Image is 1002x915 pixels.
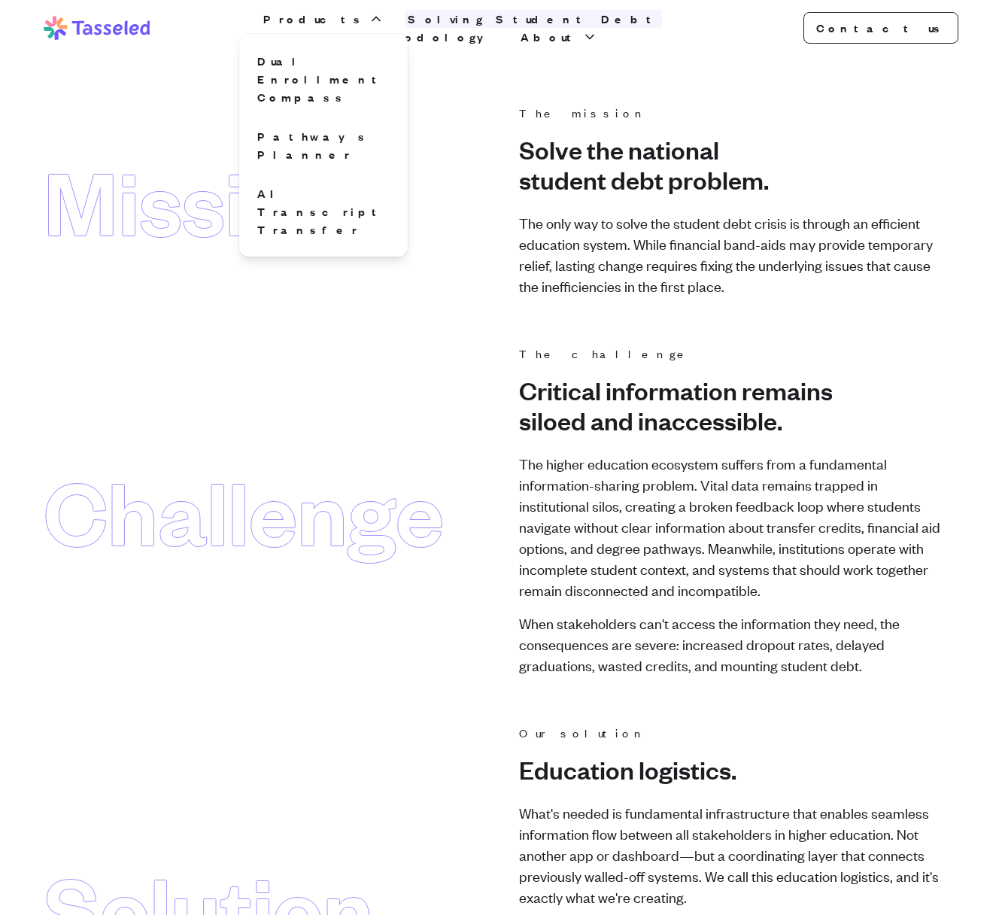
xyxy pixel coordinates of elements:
[44,152,346,248] div: Mission
[521,28,579,46] span: About
[519,375,940,435] h3: Critical information remains
[519,453,940,600] p: The higher education ecosystem suffers from a fundamental information-sharing problem. Vital data...
[251,178,396,245] a: AI Transcript Transfer
[519,104,940,122] h2: The mission
[519,134,940,194] h3: Solve the national
[519,724,940,742] h2: Our solution
[519,613,940,676] p: When stakeholders can't access the information they need, the consequences are severe: increased ...
[518,28,600,46] button: About
[803,12,958,44] a: Contact us
[251,46,396,112] a: Dual Enrollment Compass
[519,164,940,194] span: student debt problem.
[519,405,940,435] span: siloed and inaccessible.
[278,28,499,46] a: Data Methodology
[405,10,662,28] a: Solving Student Debt
[519,345,940,363] h2: The challenge
[263,10,366,28] span: Products
[251,121,396,169] a: Pathways Planner
[519,212,940,296] p: The only way to solve the student debt crisis is through an efficient education system. While fin...
[519,754,940,784] h3: Education logistics.
[260,10,387,28] button: Products
[519,802,940,907] p: What's needed is fundamental infrastructure that enables seamless information flow between all st...
[44,462,444,558] div: Challenge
